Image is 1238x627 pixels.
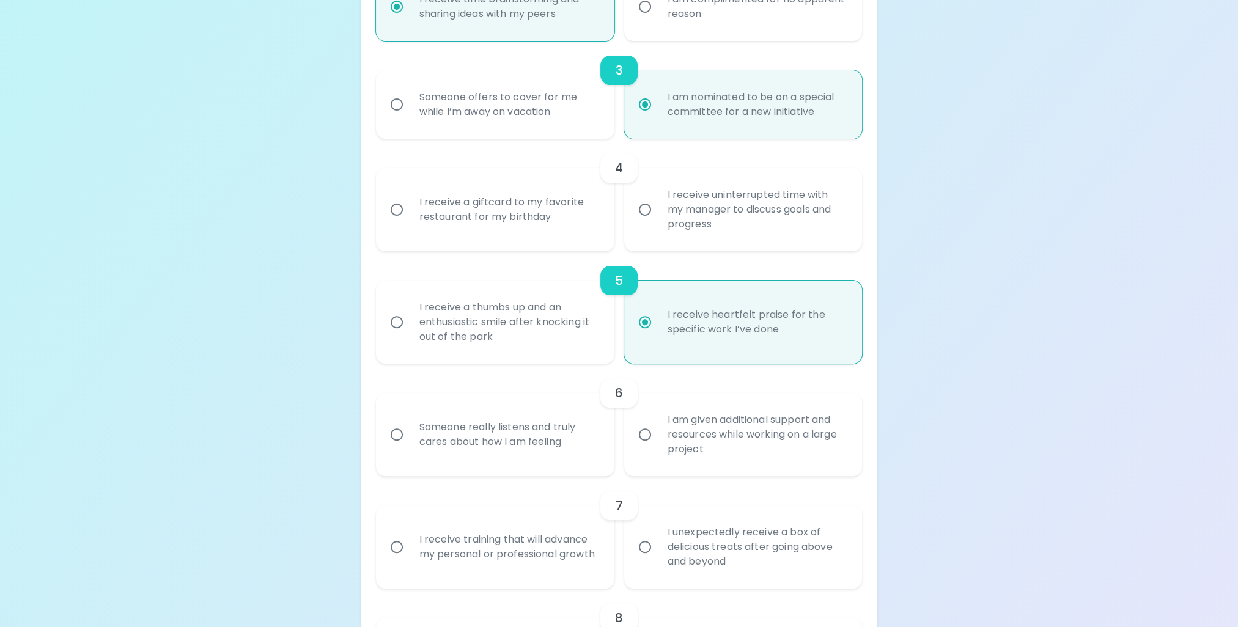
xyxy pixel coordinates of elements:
div: choice-group-check [376,139,863,251]
div: choice-group-check [376,476,863,588]
div: I am given additional support and resources while working on a large project [658,398,856,471]
div: choice-group-check [376,364,863,476]
div: I receive heartfelt praise for the specific work I’ve done [658,293,856,351]
div: I unexpectedly receive a box of delicious treats after going above and beyond [658,510,856,584]
h6: 7 [615,496,622,515]
h6: 3 [615,61,622,80]
h6: 6 [615,383,623,403]
div: choice-group-check [376,41,863,139]
div: I receive uninterrupted time with my manager to discuss goals and progress [658,173,856,246]
div: Someone offers to cover for me while I’m away on vacation [410,75,608,134]
div: I receive a giftcard to my favorite restaurant for my birthday [410,180,608,239]
h6: 5 [615,271,623,290]
div: I receive training that will advance my personal or professional growth [410,518,608,576]
h6: 4 [615,158,623,178]
div: I am nominated to be on a special committee for a new initiative [658,75,856,134]
div: Someone really listens and truly cares about how I am feeling [410,405,608,464]
div: choice-group-check [376,251,863,364]
div: I receive a thumbs up and an enthusiastic smile after knocking it out of the park [410,285,608,359]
